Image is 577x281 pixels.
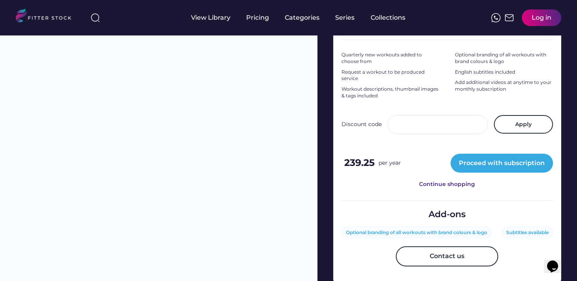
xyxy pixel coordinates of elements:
[285,13,319,22] div: Categories
[91,13,100,22] img: search-normal%203.svg
[344,157,375,168] strong: 239.25
[341,69,440,82] div: Request a workout to be produced service
[341,121,382,128] div: Discount code
[455,79,553,93] div: Add additional videos at anytime to your monthly subscription
[505,13,514,22] img: Frame%2051.svg
[491,13,501,22] img: meteor-icons_whatsapp%20%281%29.svg
[341,52,440,65] div: Quarterly new workouts added to choose from
[419,181,475,188] div: Continue shopping
[532,13,551,22] div: Log in
[429,208,466,221] div: Add-ons
[285,4,295,12] div: fvck
[346,229,487,236] div: Optional branding of all workouts with brand colours & logo
[335,13,355,22] div: Series
[371,13,405,22] div: Collections
[455,52,553,65] div: Optional branding of all workouts with brand colours & logo
[191,13,230,22] div: View Library
[544,249,569,273] iframe: chat widget
[455,69,515,76] div: English subtitles included
[396,246,498,266] button: Contact us
[494,115,553,134] button: Apply
[451,154,553,173] button: Proceed with subscription
[16,9,78,25] img: LOGO.svg
[506,229,549,236] div: Subtitles available
[341,86,440,99] div: Workout descriptions, thumbnail images & tags included
[246,13,269,22] div: Pricing
[378,159,401,167] div: per year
